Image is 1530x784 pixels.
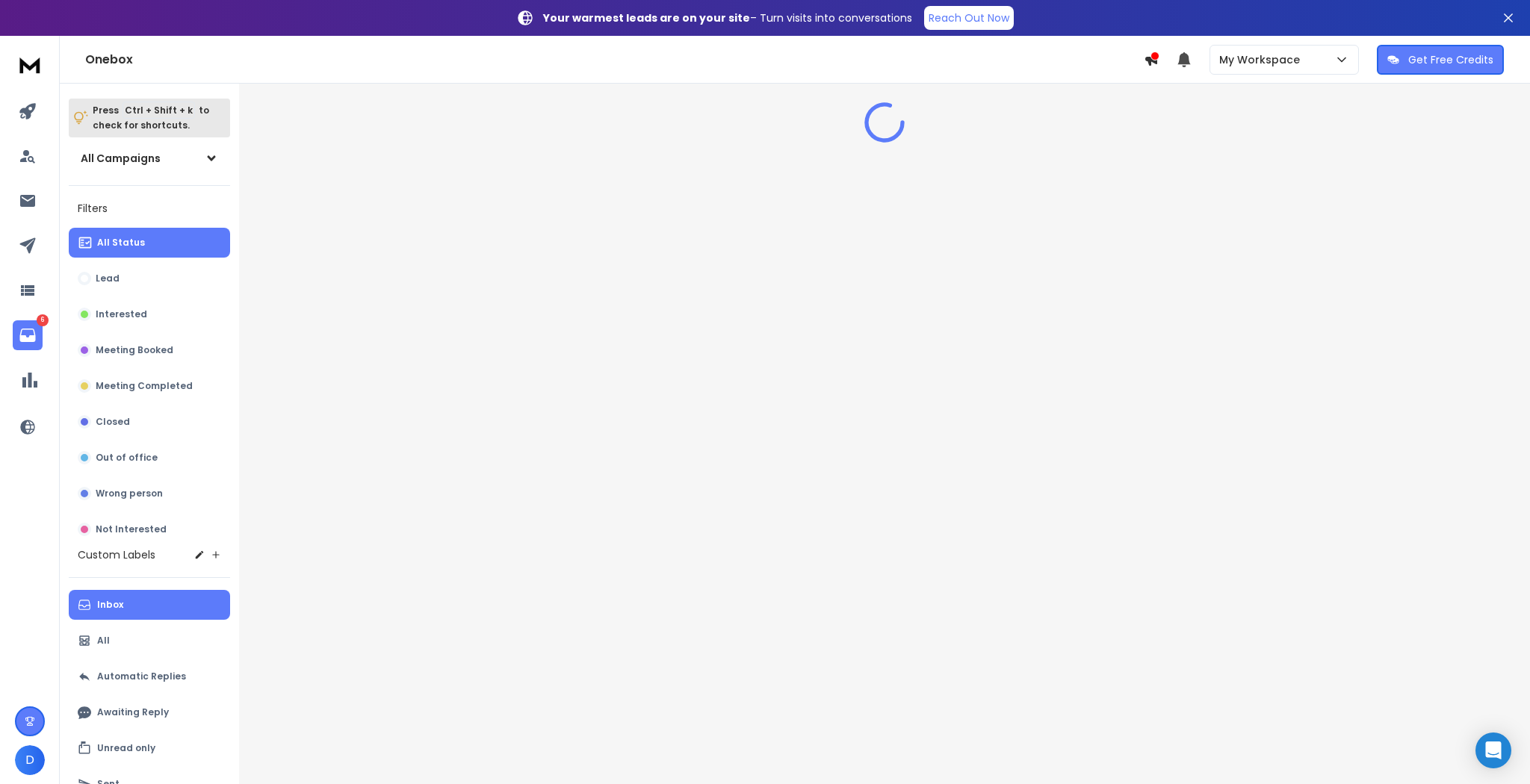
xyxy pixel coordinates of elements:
button: Unread only [69,733,230,763]
p: Interested [96,308,147,320]
button: Meeting Booked [69,335,230,365]
h1: Onebox [85,51,1144,69]
button: Get Free Credits [1377,45,1504,75]
p: 6 [37,314,49,326]
button: Out of office [69,443,230,473]
h3: Filters [69,198,230,219]
p: All Status [97,237,145,249]
p: Inbox [97,599,123,611]
div: Open Intercom Messenger [1475,732,1511,768]
button: All [69,626,230,656]
p: Automatic Replies [97,671,186,682]
p: Lead [96,273,120,284]
button: Automatic Replies [69,662,230,691]
p: All [97,635,110,647]
button: Awaiting Reply [69,697,230,727]
button: Interested [69,299,230,329]
a: Reach Out Now [924,6,1014,30]
p: Meeting Completed [96,380,193,392]
button: All Status [69,228,230,258]
span: Ctrl + Shift + k [123,102,195,119]
button: Inbox [69,590,230,620]
button: D [15,745,45,775]
p: Press to check for shortcuts. [93,103,209,133]
p: Wrong person [96,488,163,500]
p: Not Interested [96,523,167,535]
button: Lead [69,264,230,293]
p: Reach Out Now [929,10,1009,25]
button: Wrong person [69,479,230,508]
a: 6 [13,320,43,350]
button: Closed [69,407,230,437]
img: logo [15,51,45,78]
p: Get Free Credits [1408,52,1493,67]
h1: All Campaigns [81,151,161,166]
p: My Workspace [1219,52,1306,67]
p: Out of office [96,452,158,464]
p: Awaiting Reply [97,706,169,718]
button: Not Interested [69,514,230,544]
button: All Campaigns [69,143,230,173]
p: – Turn visits into conversations [543,10,912,25]
p: Unread only [97,742,155,754]
p: Closed [96,416,130,428]
h3: Custom Labels [78,547,155,562]
p: Meeting Booked [96,344,173,356]
button: Meeting Completed [69,371,230,401]
strong: Your warmest leads are on your site [543,10,750,25]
